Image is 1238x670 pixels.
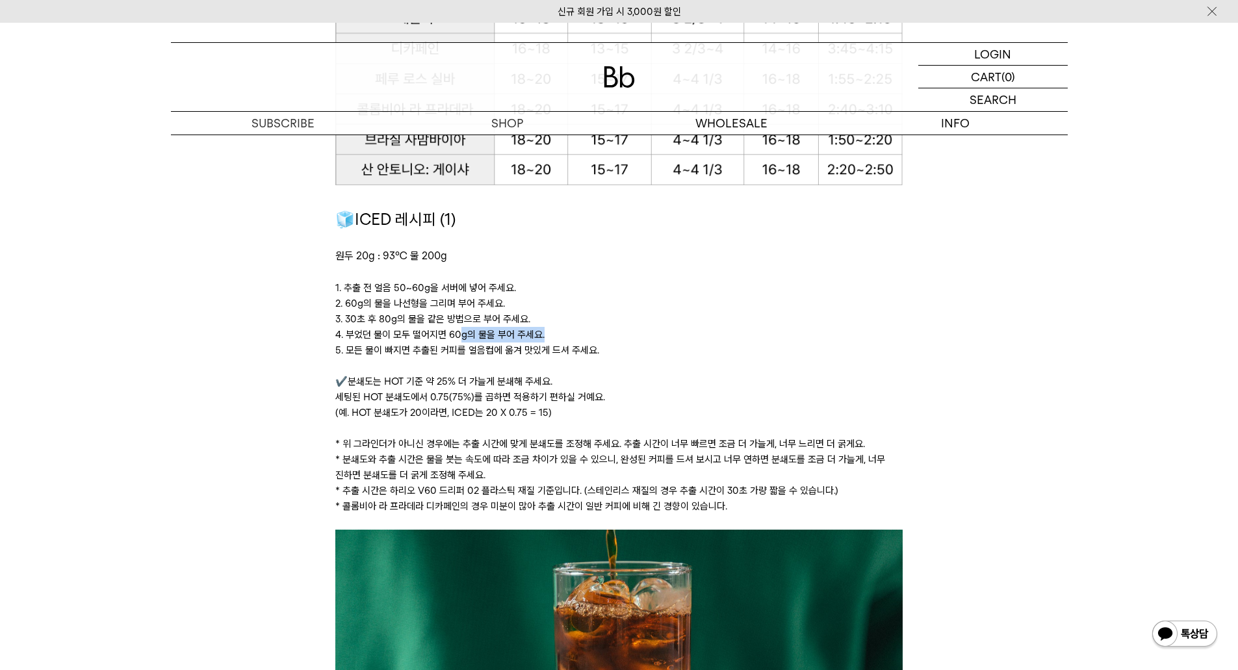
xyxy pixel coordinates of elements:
[395,112,619,135] a: SHOP
[335,311,903,327] p: 3. 30초 후 80g의 물을 같은 방법으로 부어 주세요.
[974,43,1011,65] p: LOGIN
[335,342,903,358] p: 5. 모든 물이 빠지면 추출된 커피를 얼음컵에 옮겨 맛있게 드셔 주세요.
[918,66,1068,88] a: CART (0)
[335,436,903,452] p: * 위 그라인더가 아니신 경우에는 추출 시간에 맞게 분쇄도를 조정해 주세요. 추출 시간이 너무 빠르면 조금 더 가늘게, 너무 느리면 더 굵게요.
[335,452,903,483] p: * 분쇄도와 추출 시간은 물을 붓는 속도에 따라 조금 차이가 있을 수 있으니, 완성된 커피를 드셔 보시고 너무 연하면 분쇄도를 조금 더 가늘게, 너무 진하면 분쇄도를 더 굵게...
[335,498,903,514] p: * 콜롬비아 라 프라데라 디카페인의 경우 미분이 많아 추출 시간이 일반 커피에 비해 긴 경향이 있습니다.
[971,66,1001,88] p: CART
[335,327,903,342] p: 4. 부었던 물이 모두 떨어지면 60g의 물을 부어 주세요.
[335,483,903,498] p: * 추출 시간은 하리오 V60 드리퍼 02 플라스틱 재질 기준입니다. (스테인리스 재질의 경우 추출 시간이 30초 가량 짧을 수 있습니다.)
[335,250,447,262] span: 원두 20g : 93℃ 물 200g
[171,112,395,135] a: SUBSCRIBE
[335,296,903,311] p: 2. 60g의 물을 나선형을 그리며 부어 주세요.
[335,374,903,420] p: ✔️분쇄도는 HOT 기준 약 25% 더 가늘게 분쇄해 주세요. 세팅된 HOT 분쇄도에서 0.75(75%)를 곱하면 적용하기 편하실 거예요. (예. HOT 분쇄도가 20이라면,...
[844,112,1068,135] p: INFO
[335,210,456,229] span: 🧊ICED 레시피 (1)
[604,66,635,88] img: 로고
[335,280,903,296] p: 1. 추출 전 얼음 50~60g을 서버에 넣어 주세요.
[970,88,1016,111] p: SEARCH
[918,43,1068,66] a: LOGIN
[558,6,681,18] a: 신규 회원 가입 시 3,000원 할인
[1151,619,1219,651] img: 카카오톡 채널 1:1 채팅 버튼
[1001,66,1015,88] p: (0)
[619,112,844,135] p: WHOLESALE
